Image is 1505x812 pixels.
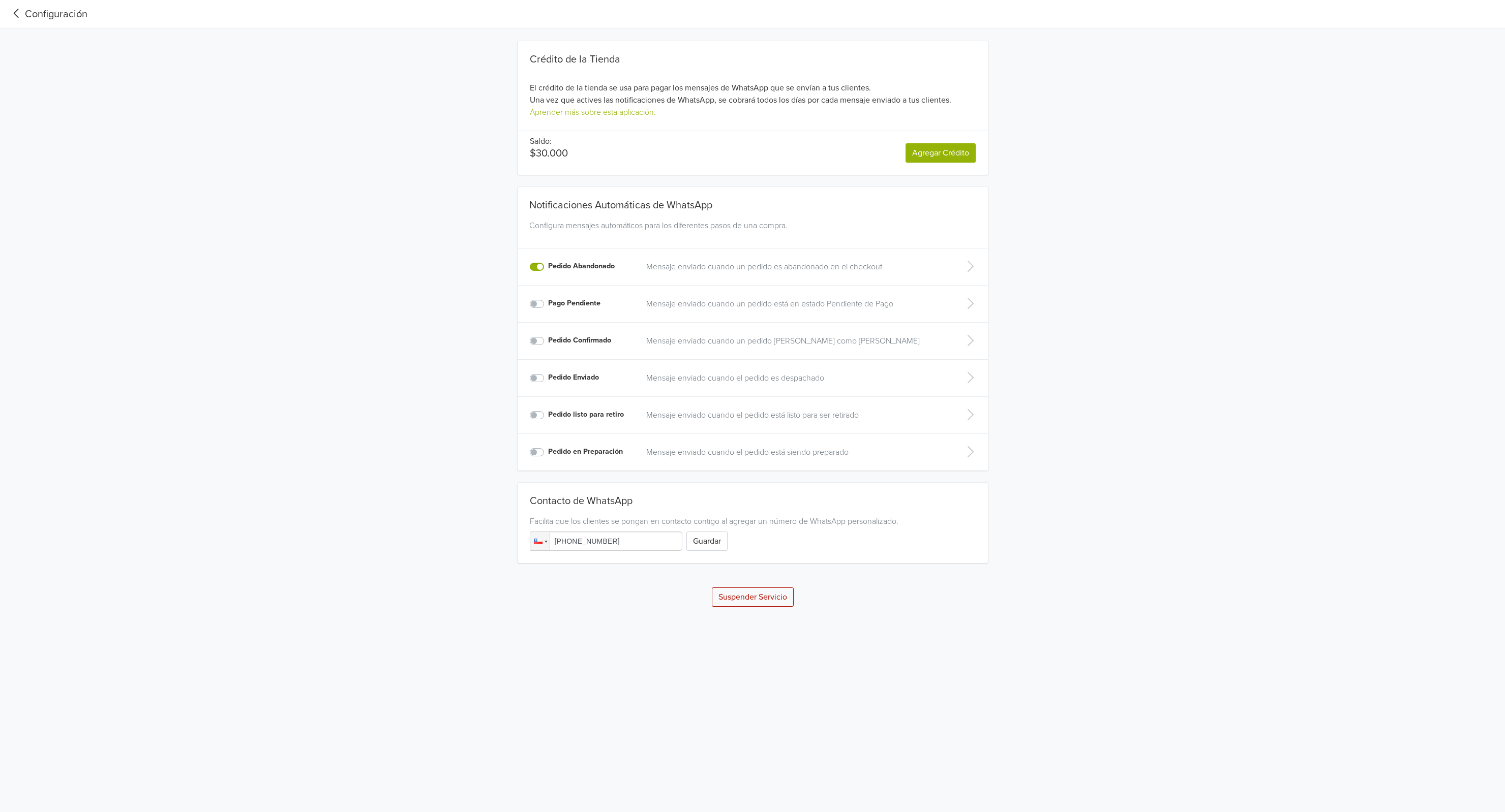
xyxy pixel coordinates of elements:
div: El crédito de la tienda se usa para pagar los mensajes de WhatsApp que se envían a tus clientes. ... [518,53,988,118]
div: Contacto de WhatsApp [530,495,976,511]
div: Crédito de la Tienda [530,53,976,66]
p: Saldo: [530,135,568,147]
div: Facilita que los clientes se pongan en contacto contigo al agregar un número de WhatsApp personal... [530,515,976,527]
label: Pedido listo para retiro [548,409,624,420]
a: Mensaje enviado cuando el pedido es despachado [646,372,946,384]
a: Mensaje enviado cuando un pedido es abandonado en el checkout [646,261,946,273]
div: Configura mensajes automáticos para los diferentes pasos de una compra. [525,220,980,244]
label: Pedido Confirmado [548,335,611,346]
a: Mensaje enviado cuando el pedido está listo para ser retirado [646,409,946,421]
label: Pedido Enviado [548,372,599,383]
label: Pedido Abandonado [548,261,615,272]
label: Pago Pendiente [548,298,600,309]
a: Configuración [8,7,87,22]
div: Notificaciones Automáticas de WhatsApp [525,187,980,215]
a: Mensaje enviado cuando un pedido está en estado Pendiente de Pago [646,298,946,310]
a: Mensaje enviado cuando un pedido [PERSON_NAME] como [PERSON_NAME] [646,335,946,347]
p: $30.000 [530,147,568,160]
a: Mensaje enviado cuando el pedido está siendo preparado [646,446,946,458]
a: Agregar Crédito [906,143,976,163]
a: Aprender más sobre esta aplicación. [530,107,656,117]
button: Suspender Servicio [712,587,794,607]
label: Pedido en Preparación [548,446,623,457]
div: Chile: + 56 [530,532,550,550]
button: Guardar [686,532,728,551]
input: 1 (702) 123-4567 [530,532,682,551]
